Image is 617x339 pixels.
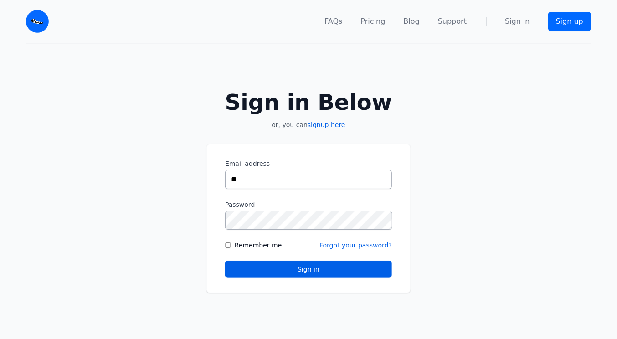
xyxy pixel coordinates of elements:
[548,12,591,31] a: Sign up
[404,16,420,27] a: Blog
[26,10,49,33] img: Email Monster
[206,120,411,129] p: or, you can
[308,121,345,128] a: signup here
[505,16,530,27] a: Sign in
[225,200,392,209] label: Password
[225,159,392,168] label: Email address
[324,16,342,27] a: FAQs
[361,16,386,27] a: Pricing
[319,241,392,249] a: Forgot your password?
[225,261,392,278] button: Sign in
[235,241,282,250] label: Remember me
[438,16,467,27] a: Support
[206,91,411,113] h2: Sign in Below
